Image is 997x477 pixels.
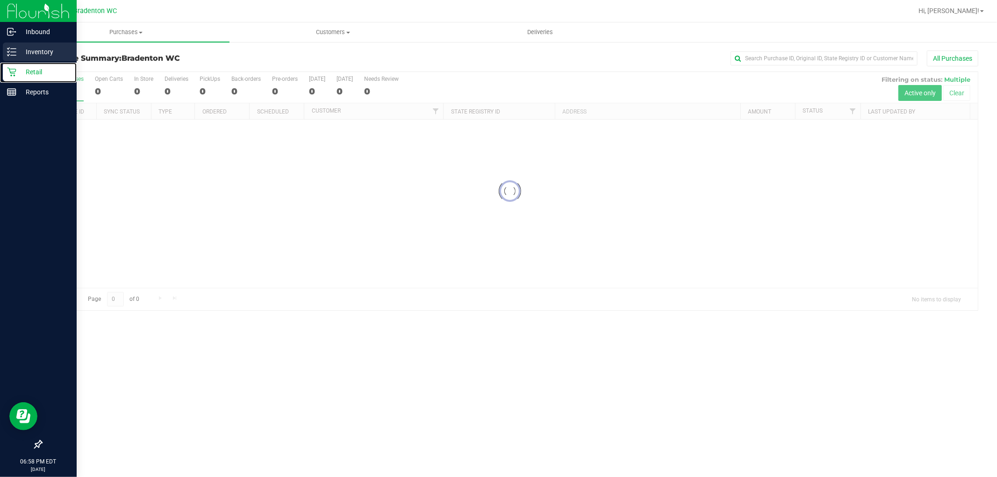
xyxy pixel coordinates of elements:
p: [DATE] [4,466,72,473]
span: Purchases [22,28,230,36]
span: Deliveries [515,28,566,36]
inline-svg: Reports [7,87,16,97]
span: Bradenton WC [74,7,117,15]
a: Purchases [22,22,230,42]
p: Inbound [16,26,72,37]
span: Hi, [PERSON_NAME]! [918,7,979,14]
a: Customers [230,22,437,42]
inline-svg: Inbound [7,27,16,36]
inline-svg: Retail [7,67,16,77]
inline-svg: Inventory [7,47,16,57]
a: Deliveries [437,22,644,42]
button: All Purchases [927,50,978,66]
p: 06:58 PM EDT [4,457,72,466]
h3: Purchase Summary: [41,54,353,63]
p: Inventory [16,46,72,57]
p: Retail [16,66,72,78]
span: Customers [230,28,436,36]
input: Search Purchase ID, Original ID, State Registry ID or Customer Name... [731,51,918,65]
span: Bradenton WC [122,54,180,63]
p: Reports [16,86,72,98]
iframe: Resource center [9,402,37,430]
